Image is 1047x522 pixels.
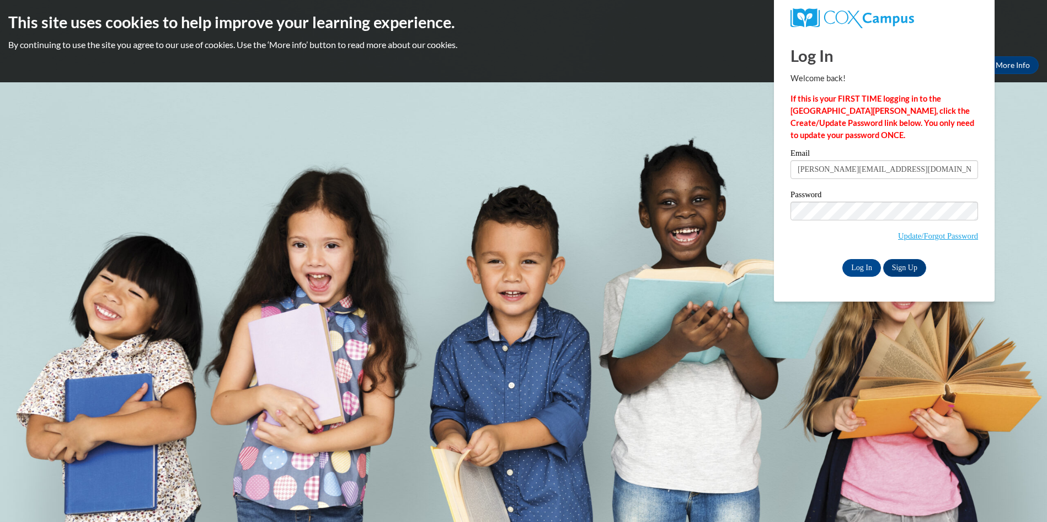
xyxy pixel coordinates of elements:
[883,259,926,277] a: Sign Up
[790,149,978,160] label: Email
[8,39,1039,51] p: By continuing to use the site you agree to our use of cookies. Use the ‘More info’ button to read...
[790,94,974,140] strong: If this is your FIRST TIME logging in to the [GEOGRAPHIC_DATA][PERSON_NAME], click the Create/Upd...
[790,8,978,28] a: COX Campus
[987,56,1039,74] a: More Info
[790,8,914,28] img: COX Campus
[790,44,978,67] h1: Log In
[790,191,978,202] label: Password
[842,259,881,277] input: Log In
[790,72,978,85] p: Welcome back!
[8,11,1039,33] h2: This site uses cookies to help improve your learning experience.
[898,231,978,240] a: Update/Forgot Password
